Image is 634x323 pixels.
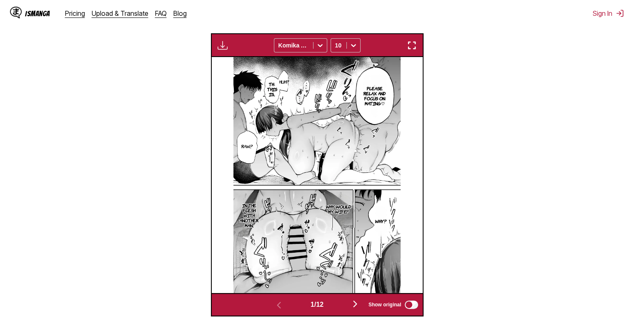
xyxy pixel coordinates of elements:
[92,9,148,17] a: Upload & Translate
[274,300,284,310] img: Previous page
[311,301,323,308] span: 1 / 12
[25,10,50,17] div: IsManga
[278,77,291,86] p: Huh?
[65,9,85,17] a: Pricing
[407,40,417,50] img: Enter fullscreen
[155,9,167,17] a: FAQ
[10,7,65,20] a: IsManga LogoIsManga
[10,7,22,18] img: IsManga Logo
[218,40,228,50] img: Download translated images
[359,84,390,107] p: Please relax and focus on mating♡
[405,301,418,309] input: Show original
[616,9,624,17] img: Sign out
[173,9,187,17] a: Blog
[266,80,279,98] p: Th-This is...
[233,57,401,293] img: Manga Panel
[240,142,255,150] p: Raw...?
[368,302,401,308] span: Show original
[350,299,360,309] img: Next page
[235,201,263,229] p: In the flesh with another man...
[373,217,388,225] p: Why?
[322,202,356,216] p: Why would my wife?
[593,9,624,17] button: Sign In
